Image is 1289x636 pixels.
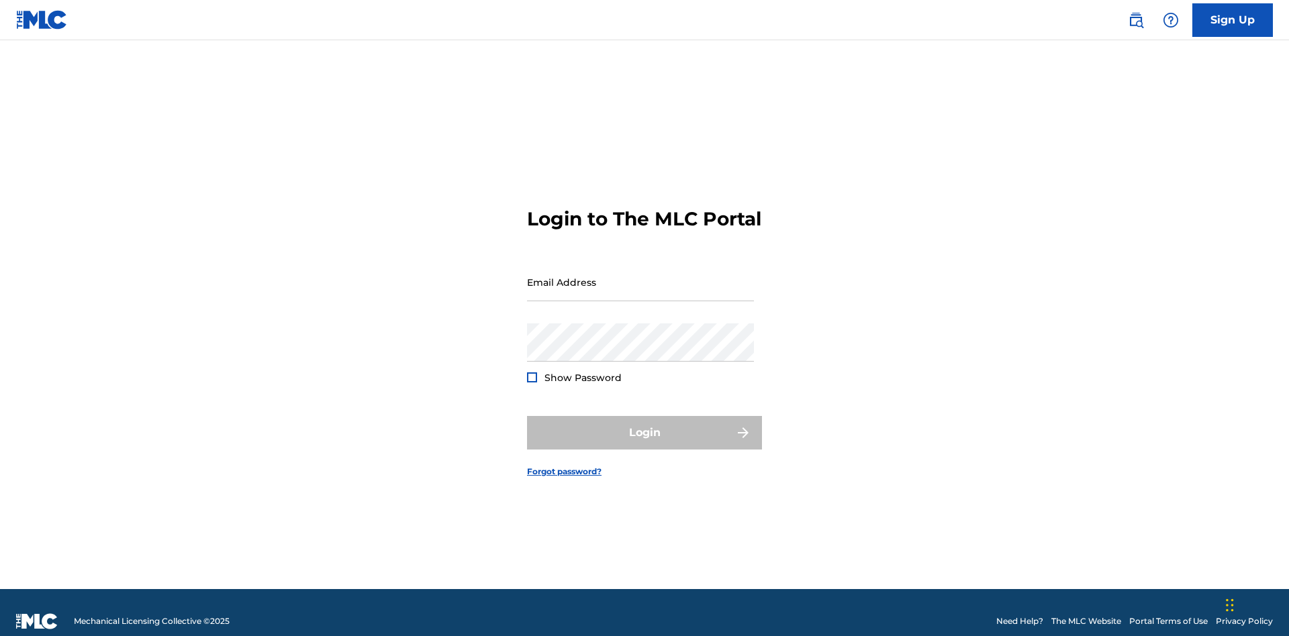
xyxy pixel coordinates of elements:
[1216,615,1273,627] a: Privacy Policy
[1163,12,1179,28] img: help
[16,613,58,629] img: logo
[1128,12,1144,28] img: search
[1226,585,1234,625] div: Drag
[1192,3,1273,37] a: Sign Up
[1222,572,1289,636] iframe: Chat Widget
[1051,615,1121,627] a: The MLC Website
[74,615,230,627] span: Mechanical Licensing Collective © 2025
[527,466,602,478] a: Forgot password?
[1157,7,1184,34] div: Help
[1123,7,1149,34] a: Public Search
[544,372,622,384] span: Show Password
[996,615,1043,627] a: Need Help?
[16,10,68,30] img: MLC Logo
[1129,615,1208,627] a: Portal Terms of Use
[527,207,761,231] h3: Login to The MLC Portal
